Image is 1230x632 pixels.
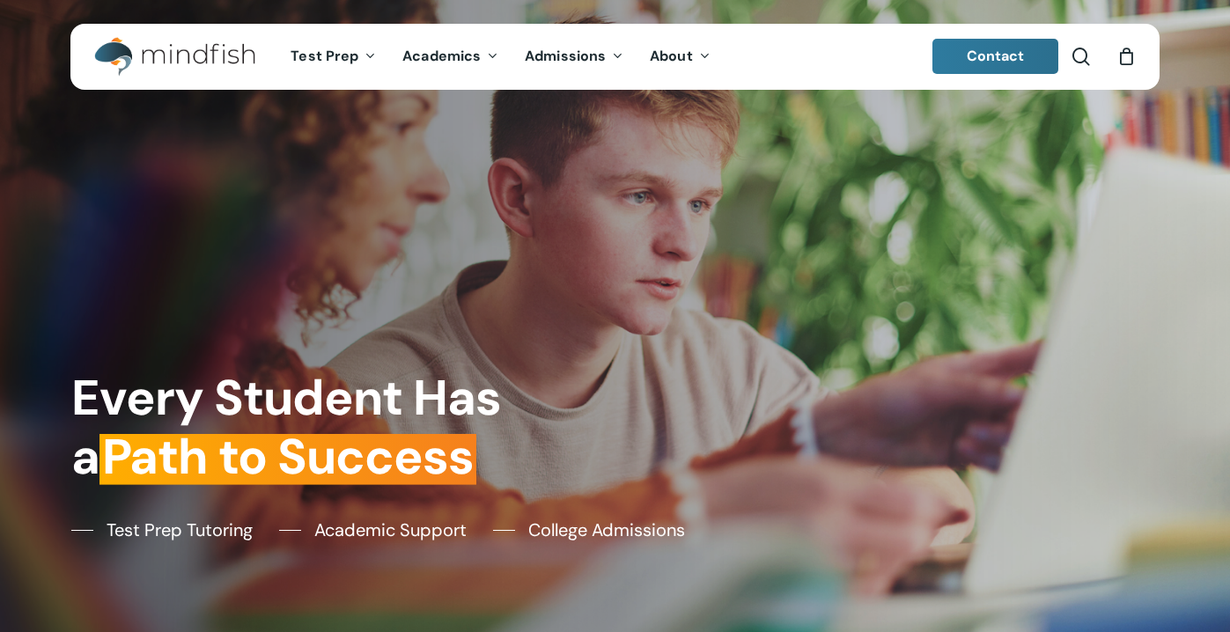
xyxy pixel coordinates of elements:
[525,47,606,65] span: Admissions
[279,517,467,543] a: Academic Support
[528,517,685,543] span: College Admissions
[70,24,1160,90] header: Main Menu
[71,517,253,543] a: Test Prep Tutoring
[637,49,724,64] a: About
[99,425,476,489] em: Path to Success
[967,47,1025,65] span: Contact
[107,517,253,543] span: Test Prep Tutoring
[493,517,685,543] a: College Admissions
[831,502,1205,607] iframe: Chatbot
[314,517,467,543] span: Academic Support
[402,47,481,65] span: Academics
[71,369,604,487] h1: Every Student Has a
[650,47,693,65] span: About
[932,39,1059,74] a: Contact
[291,47,358,65] span: Test Prep
[389,49,512,64] a: Academics
[277,49,389,64] a: Test Prep
[1116,47,1136,66] a: Cart
[277,24,723,90] nav: Main Menu
[512,49,637,64] a: Admissions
